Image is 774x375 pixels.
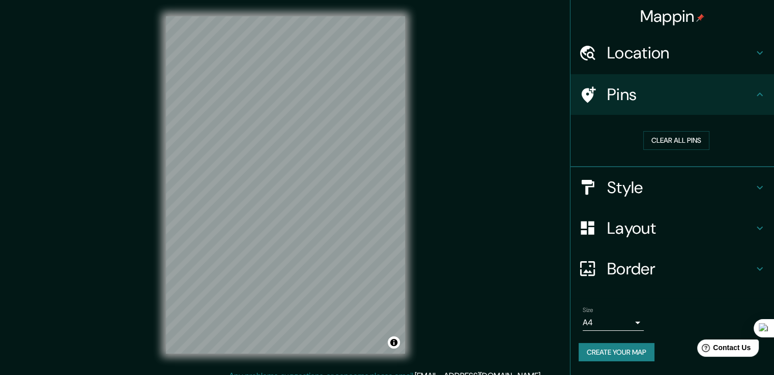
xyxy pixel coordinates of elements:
button: Toggle attribution [388,336,400,349]
h4: Location [607,43,754,63]
button: Clear all pins [643,131,709,150]
iframe: Help widget launcher [683,335,763,364]
div: Pins [570,74,774,115]
h4: Style [607,177,754,198]
h4: Layout [607,218,754,238]
button: Create your map [579,343,654,362]
div: Border [570,248,774,289]
img: pin-icon.png [696,14,704,22]
label: Size [583,305,593,314]
div: Location [570,33,774,73]
h4: Pins [607,84,754,105]
div: Layout [570,208,774,248]
h4: Border [607,259,754,279]
div: A4 [583,315,644,331]
h4: Mappin [640,6,705,26]
div: Style [570,167,774,208]
canvas: Map [166,16,405,354]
